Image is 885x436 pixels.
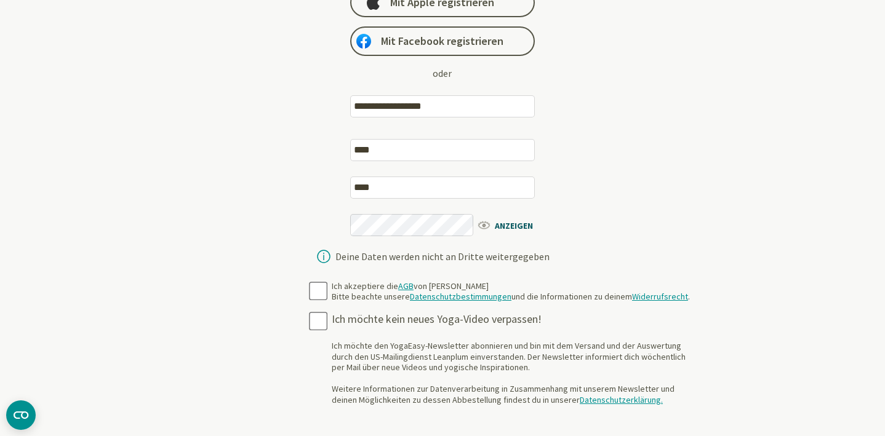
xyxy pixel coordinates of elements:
a: Datenschutzbestimmungen [410,291,511,302]
div: Deine Daten werden nicht an Dritte weitergegeben [335,252,550,261]
a: Widerrufsrecht [632,291,688,302]
div: Ich möchte kein neues Yoga-Video verpassen! [332,312,696,327]
div: oder [433,66,452,81]
span: ANZEIGEN [476,217,547,232]
div: Ich möchte den YogaEasy-Newsletter abonnieren und bin mit dem Versand und der Auswertung durch de... [332,341,696,405]
a: AGB [398,280,414,291]
a: Datenschutzerklärung. [580,394,663,405]
span: Mit Facebook registrieren [381,34,503,49]
button: CMP-Widget öffnen [6,400,36,430]
a: Mit Facebook registrieren [350,26,535,56]
div: Ich akzeptiere die von [PERSON_NAME] Bitte beachte unsere und die Informationen zu deinem . [332,281,690,303]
